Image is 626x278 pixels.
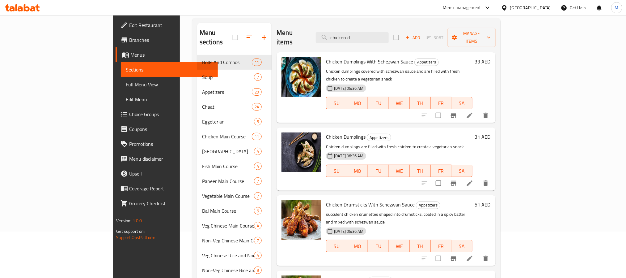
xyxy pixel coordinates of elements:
div: [GEOGRAPHIC_DATA]4 [197,144,272,159]
span: 5 [254,119,261,125]
button: delete [478,251,493,266]
span: 7 [254,74,261,80]
h6: 33 AED [475,57,491,66]
span: TU [370,99,386,108]
div: items [252,133,262,140]
span: TU [370,167,386,176]
button: delete [478,108,493,123]
a: Edit menu item [466,180,473,187]
div: items [254,163,262,170]
button: SU [326,240,347,252]
span: Chicken Drumsticks With Schezwan Sauce [326,200,415,209]
span: SU [329,167,345,176]
span: Appetizers [415,59,438,66]
span: Promotions [129,140,213,148]
span: Menus [130,51,213,59]
a: Promotions [116,137,218,151]
span: Get support on: [116,227,145,235]
span: TH [412,99,428,108]
span: WE [391,167,407,176]
span: Add item [403,33,423,42]
span: Eggeterian [202,118,254,125]
span: SU [329,99,345,108]
a: Full Menu View [121,77,218,92]
div: Chaat24 [197,99,272,114]
span: MO [350,167,366,176]
div: Menu-management [443,4,481,11]
span: 7 [254,193,261,199]
div: Veg Chinese Rice and Noodles [202,252,254,259]
img: Chicken Dumplings [281,132,321,172]
a: Sections [121,62,218,77]
div: items [254,222,262,229]
span: 4 [254,223,261,229]
span: Version: [116,217,131,225]
div: Dal Main Course5 [197,203,272,218]
span: Vegetable Main Course [202,192,254,200]
span: Edit Restaurant [129,21,213,29]
span: [GEOGRAPHIC_DATA] [202,148,254,155]
p: Chicken dumplings covered with schezwan sauce and are filled with fresh chicken to create a veget... [326,67,472,83]
div: Mutton Main Course [202,148,254,155]
span: 11 [252,59,261,65]
span: 4 [254,149,261,154]
h2: Menu items [277,28,308,47]
div: Appetizers [202,88,252,96]
h6: 51 AED [475,200,491,209]
span: Paneer Main Course [202,177,254,185]
span: Coverage Report [129,185,213,192]
span: Non-Veg Chinese Rice and Noodles [202,267,254,274]
div: items [254,252,262,259]
span: Sections [126,66,213,73]
a: Support.OpsPlatform [116,233,155,241]
button: WE [389,97,410,109]
div: items [254,73,262,81]
div: Eggeterian5 [197,114,272,129]
span: Chicken Dumplings [326,132,366,141]
span: WE [391,99,407,108]
div: Vegetable Main Course7 [197,189,272,203]
div: Dal Main Course [202,207,254,215]
span: Select to update [432,109,445,122]
span: Veg Chinese Main Course [202,222,254,229]
button: TH [410,240,430,252]
span: Select to update [432,252,445,265]
button: SU [326,97,347,109]
span: FR [433,242,449,251]
div: Fish Main Course4 [197,159,272,174]
span: TU [370,242,386,251]
span: Non-Veg Chinese Main Course [202,237,254,244]
button: MO [347,240,368,252]
a: Edit Menu [121,92,218,107]
a: Branches [116,33,218,47]
div: items [252,88,262,96]
span: 4 [254,253,261,258]
h6: 31 AED [475,132,491,141]
div: Rolls And Combos [202,59,252,66]
button: WE [389,240,410,252]
a: Menu disclaimer [116,151,218,166]
span: 9 [254,267,261,273]
span: 7 [254,238,261,244]
span: SA [454,167,470,176]
div: Fish Main Course [202,163,254,170]
a: Choice Groups [116,107,218,122]
div: Rolls And Combos11 [197,55,272,70]
span: Chicken Main Course [202,133,252,140]
div: Soup [202,73,254,81]
img: Chicken Dumplings With Schezwan Sauce [281,57,321,97]
button: Manage items [448,28,496,47]
span: [DATE] 06:36 AM [332,228,366,234]
span: SA [454,99,470,108]
button: delete [478,176,493,191]
span: 1.0.0 [133,217,142,225]
p: Chicken dumplings are filled with fresh chicken to create a vegetarian snack [326,143,472,151]
div: Appetizers [416,202,440,209]
span: Chaat [202,103,252,111]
